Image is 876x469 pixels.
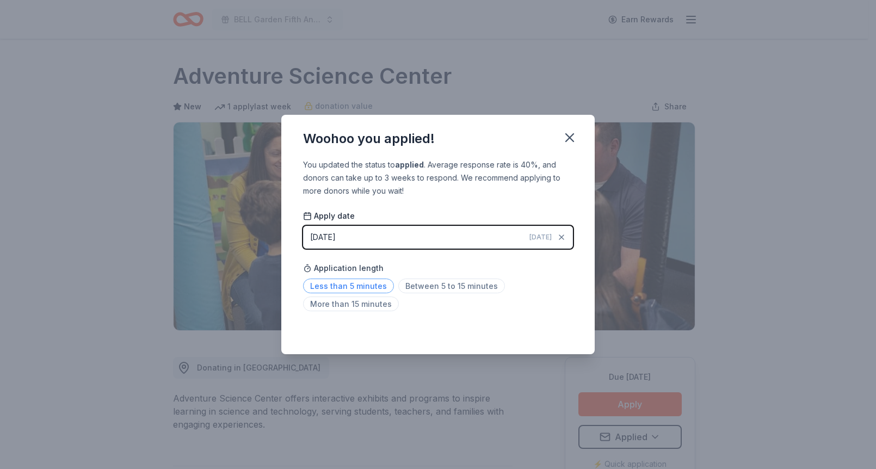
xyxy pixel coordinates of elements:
div: You updated the status to . Average response rate is 40%, and donors can take up to 3 weeks to re... [303,158,573,198]
b: applied [395,160,424,169]
div: [DATE] [310,231,336,244]
span: Between 5 to 15 minutes [398,279,505,293]
span: Application length [303,262,384,275]
span: More than 15 minutes [303,297,399,311]
button: [DATE][DATE] [303,226,573,249]
span: Less than 5 minutes [303,279,394,293]
div: Woohoo you applied! [303,130,435,147]
span: Apply date [303,211,355,221]
span: [DATE] [529,233,552,242]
